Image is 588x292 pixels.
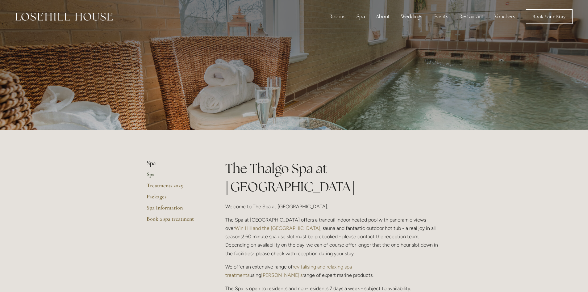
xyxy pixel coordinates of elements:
[428,11,453,23] div: Events
[147,159,206,167] li: Spa
[526,9,573,24] a: Book Your Stay
[147,193,206,204] a: Packages
[147,182,206,193] a: Treatments 2025
[352,11,370,23] div: Spa
[147,171,206,182] a: Spa
[235,225,320,231] a: Win Hill and the [GEOGRAPHIC_DATA]
[225,159,442,196] h1: The Thalgo Spa at [GEOGRAPHIC_DATA]
[396,11,427,23] div: Weddings
[490,11,520,23] a: Vouchers
[15,13,113,21] img: Losehill House
[454,11,488,23] div: Restaurant
[147,204,206,215] a: Spa Information
[324,11,350,23] div: Rooms
[225,263,442,279] p: We offer an extensive range of using range of expert marine products.
[225,202,442,211] p: Welcome to The Spa at [GEOGRAPHIC_DATA].
[147,215,206,226] a: Book a spa treatment
[261,272,302,278] a: [PERSON_NAME]'s
[371,11,395,23] div: About
[225,216,442,258] p: The Spa at [GEOGRAPHIC_DATA] offers a tranquil indoor heated pool with panoramic views over , sau...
